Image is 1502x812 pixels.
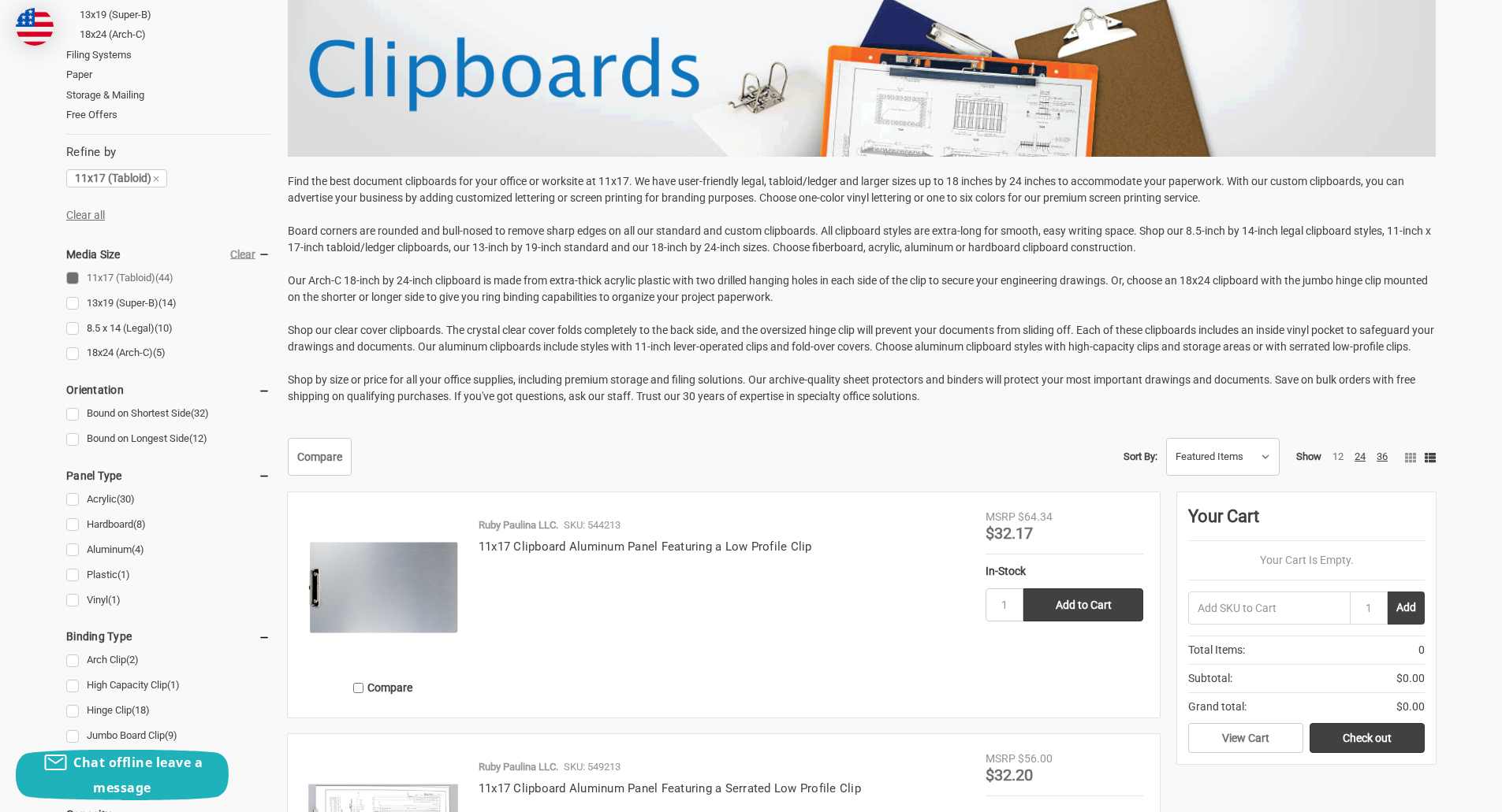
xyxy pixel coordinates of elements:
[66,514,270,536] a: Hardboard
[1023,588,1143,621] input: Add to Cart
[66,700,270,721] a: Hinge Clip
[16,750,229,800] button: Chat offline leave a message
[66,725,270,747] a: Jumbo Board Clip
[66,293,270,314] a: 13x19 (Super-B)
[189,432,207,444] span: (12)
[1018,752,1053,765] span: $56.00
[1188,642,1245,658] span: Total Items:
[479,539,812,554] a: 11x17 Clipboard Aluminum Panel Featuring a Low Profile Clip
[1355,450,1366,462] a: 24
[132,704,150,716] span: (18)
[66,590,270,611] a: Vinyl
[16,8,54,46] img: duty and tax information for United States
[288,173,1436,405] p: Find the best document clipboards for your office or worksite at 11x17. We have user-friendly leg...
[1188,723,1303,753] a: View Cart
[564,517,621,533] p: SKU: 544213
[353,683,363,693] input: Compare
[117,493,135,505] span: (30)
[66,650,270,671] a: Arch Clip
[155,272,173,284] span: (44)
[1396,670,1425,687] span: $0.00
[986,509,1016,525] div: MSRP
[304,509,462,666] img: 11x17 Clipboard Aluminum Panel Featuring a Low Profile Clip
[1310,723,1425,753] a: Check out
[80,5,270,25] a: 13x19 (Super-B)
[66,245,270,264] h5: Media Size
[66,428,270,450] a: Bound on Longest Side
[66,489,270,510] a: Acrylic
[1332,450,1344,462] a: 12
[117,569,130,580] span: (1)
[304,675,462,701] label: Compare
[1018,510,1053,523] span: $64.34
[1296,450,1321,462] span: Show
[1396,699,1425,715] span: $0.00
[230,248,255,261] a: Clear
[66,675,270,696] a: High Capacity Clip
[66,343,270,364] a: 18x24 (Arch-C)
[66,143,270,161] h5: Refine by
[66,318,270,339] a: 8.5 x 14 (Legal)
[1377,450,1388,462] a: 36
[126,654,139,666] span: (2)
[564,759,621,775] p: SKU: 549213
[66,85,270,106] a: Storage & Mailing
[66,45,270,65] a: Filing Systems
[986,563,1143,580] div: In-Stock
[986,766,1033,784] span: $32.20
[1188,591,1350,625] input: Add SKU to Cart
[479,759,558,775] p: Ruby Paulina LLC.
[66,169,167,187] a: 11x17 (Tabloid)
[66,380,270,399] h5: Orientation
[133,518,146,530] span: (8)
[73,754,203,796] span: Chat offline leave a message
[66,565,270,586] a: Plastic
[1188,552,1425,569] p: Your Cart Is Empty.
[986,524,1033,543] span: $32.17
[155,322,173,334] span: (10)
[165,729,177,741] span: (9)
[479,781,861,795] a: 11x17 Clipboard Aluminum Panel Featuring a Serrated Low Profile Clip
[1188,699,1247,715] span: Grand total:
[108,594,121,606] span: (1)
[191,407,209,419] span: (32)
[66,65,270,85] a: Paper
[1388,591,1425,625] button: Add
[66,209,105,221] a: Clear all
[288,438,352,476] a: Compare
[158,297,177,309] span: (14)
[66,627,270,646] h5: Binding Type
[66,105,270,125] a: Free Offers
[80,24,270,45] a: 18x24 (Arch-C)
[1188,503,1425,541] div: Your Cart
[479,517,558,533] p: Ruby Paulina LLC.
[167,679,180,691] span: (1)
[132,543,144,555] span: (4)
[1188,670,1232,687] span: Subtotal:
[66,403,270,425] a: Bound on Shortest Side
[986,751,1016,767] div: MSRP
[1418,642,1425,658] span: 0
[66,268,270,289] a: 11x17 (Tabloid)
[1124,445,1157,469] label: Sort By:
[66,466,270,485] h5: Panel Type
[153,347,166,358] span: (5)
[66,539,270,561] a: Aluminum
